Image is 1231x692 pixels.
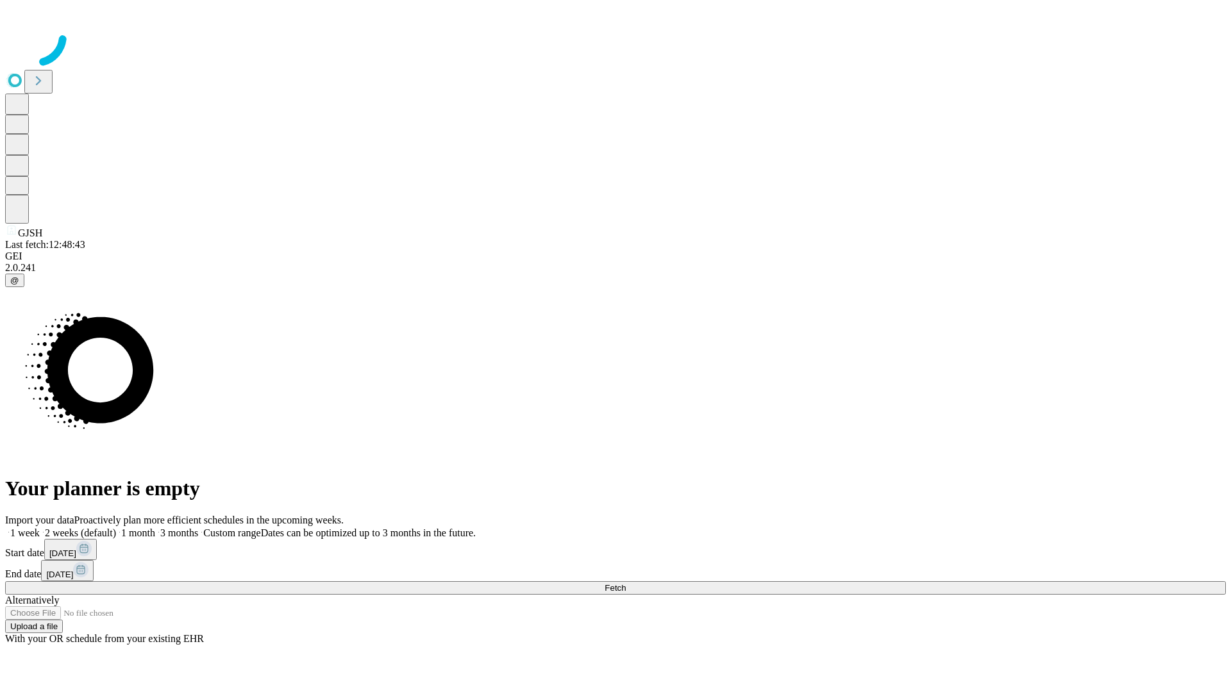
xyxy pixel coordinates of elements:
[203,527,260,538] span: Custom range
[5,262,1226,274] div: 2.0.241
[5,274,24,287] button: @
[45,527,116,538] span: 2 weeks (default)
[261,527,476,538] span: Dates can be optimized up to 3 months in the future.
[44,539,97,560] button: [DATE]
[5,477,1226,500] h1: Your planner is empty
[46,570,73,579] span: [DATE]
[5,251,1226,262] div: GEI
[18,227,42,238] span: GJSH
[10,276,19,285] span: @
[160,527,198,538] span: 3 months
[5,539,1226,560] div: Start date
[10,527,40,538] span: 1 week
[5,560,1226,581] div: End date
[5,581,1226,595] button: Fetch
[41,560,94,581] button: [DATE]
[5,515,74,525] span: Import your data
[49,548,76,558] span: [DATE]
[5,620,63,633] button: Upload a file
[121,527,155,538] span: 1 month
[605,583,626,593] span: Fetch
[74,515,344,525] span: Proactively plan more efficient schedules in the upcoming weeks.
[5,239,85,250] span: Last fetch: 12:48:43
[5,595,59,605] span: Alternatively
[5,633,204,644] span: With your OR schedule from your existing EHR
